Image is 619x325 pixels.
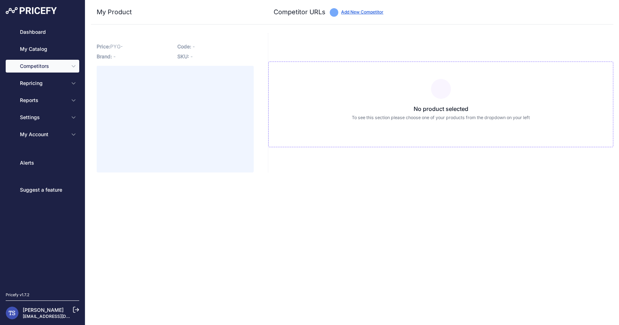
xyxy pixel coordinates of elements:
a: Alerts [6,156,79,169]
span: - [113,53,115,59]
span: Code: [177,43,191,49]
span: Price: [97,43,110,49]
div: Pricefy v1.7.2 [6,292,29,298]
p: To see this section please choose one of your products from the dropdown on your left [274,114,607,121]
button: Repricing [6,77,79,90]
button: Settings [6,111,79,124]
h3: My Product [97,7,254,17]
button: My Account [6,128,79,141]
span: - [193,43,195,49]
span: Brand: [97,53,112,59]
h3: No product selected [274,105,607,113]
h3: Competitor URLs [274,7,325,17]
span: - [120,43,123,49]
a: My Catalog [6,43,79,55]
a: Dashboard [6,26,79,38]
span: Settings [20,114,66,121]
img: Pricefy Logo [6,7,57,14]
button: Competitors [6,60,79,73]
span: - [190,53,193,59]
span: My Account [20,131,66,138]
a: Add New Competitor [341,9,383,15]
p: PYG [97,42,173,52]
span: Competitors [20,63,66,70]
button: Reports [6,94,79,107]
span: Repricing [20,80,66,87]
a: Suggest a feature [6,183,79,196]
nav: Sidebar [6,26,79,283]
span: Reports [20,97,66,104]
a: [PERSON_NAME] [23,307,64,313]
a: [EMAIL_ADDRESS][DOMAIN_NAME] [23,314,97,319]
span: SKU: [177,53,189,59]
